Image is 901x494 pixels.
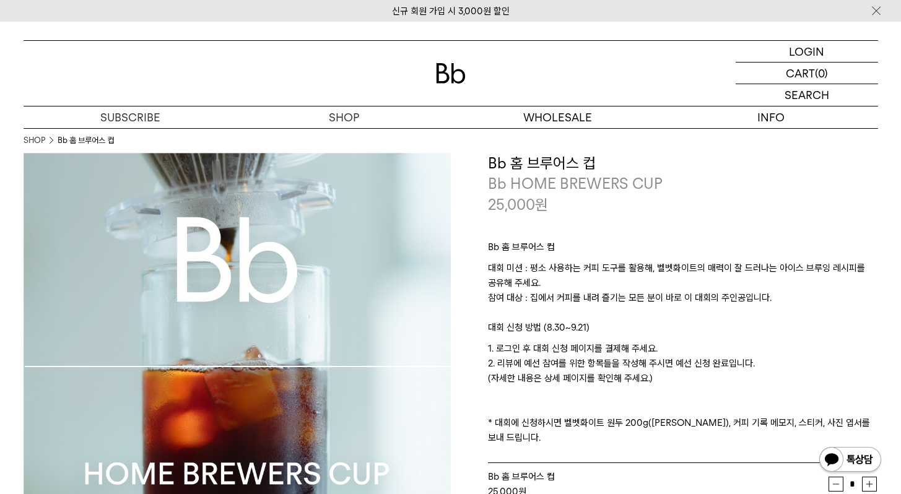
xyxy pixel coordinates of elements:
p: 대회 미션 : 평소 사용하는 커피 도구를 활용해, 벨벳화이트의 매력이 잘 드러나는 아이스 브루잉 레시피를 공유해 주세요. 참여 대상 : 집에서 커피를 내려 즐기는 모든 분이 ... [488,261,878,320]
a: SUBSCRIBE [24,106,237,128]
span: 원 [535,196,548,214]
a: CART (0) [736,63,878,84]
img: 로고 [436,63,466,84]
p: Bb HOME BREWERS CUP [488,173,878,194]
p: 1. 로그인 후 대회 신청 페이지를 결제해 주세요. 2. 리뷰에 예선 참여를 위한 항목들을 작성해 주시면 예선 신청 완료입니다. (자세한 내용은 상세 페이지를 확인해 주세요.... [488,341,878,445]
a: LOGIN [736,41,878,63]
p: LOGIN [789,41,824,62]
button: 감소 [829,477,843,492]
p: 대회 신청 방법 (8.30~9.21) [488,320,878,341]
p: (0) [815,63,828,84]
li: Bb 홈 브루어스 컵 [58,134,114,147]
a: SHOP [24,134,45,147]
p: 25,000 [488,194,548,215]
p: SEARCH [785,84,829,106]
p: CART [786,63,815,84]
a: SHOP [237,106,451,128]
span: Bb 홈 브루어스 컵 [488,471,555,482]
p: INFO [664,106,878,128]
img: 카카오톡 채널 1:1 채팅 버튼 [818,446,882,475]
p: WHOLESALE [451,106,664,128]
button: 증가 [862,477,877,492]
h3: Bb 홈 브루어스 컵 [488,153,878,174]
a: 신규 회원 가입 시 3,000원 할인 [392,6,510,17]
p: Bb 홈 브루어스 컵 [488,240,878,261]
